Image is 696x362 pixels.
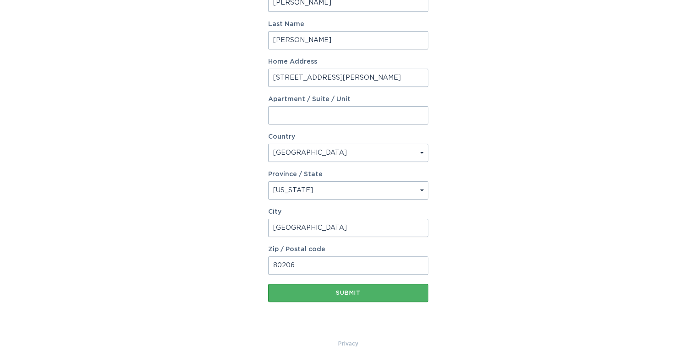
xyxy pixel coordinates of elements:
button: Submit [268,284,428,302]
label: City [268,209,428,215]
label: Home Address [268,59,428,65]
label: Last Name [268,21,428,27]
label: Zip / Postal code [268,246,428,253]
label: Apartment / Suite / Unit [268,96,428,103]
label: Province / State [268,171,323,178]
div: Submit [273,290,424,296]
a: Privacy Policy & Terms of Use [338,339,358,349]
label: Country [268,134,295,140]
